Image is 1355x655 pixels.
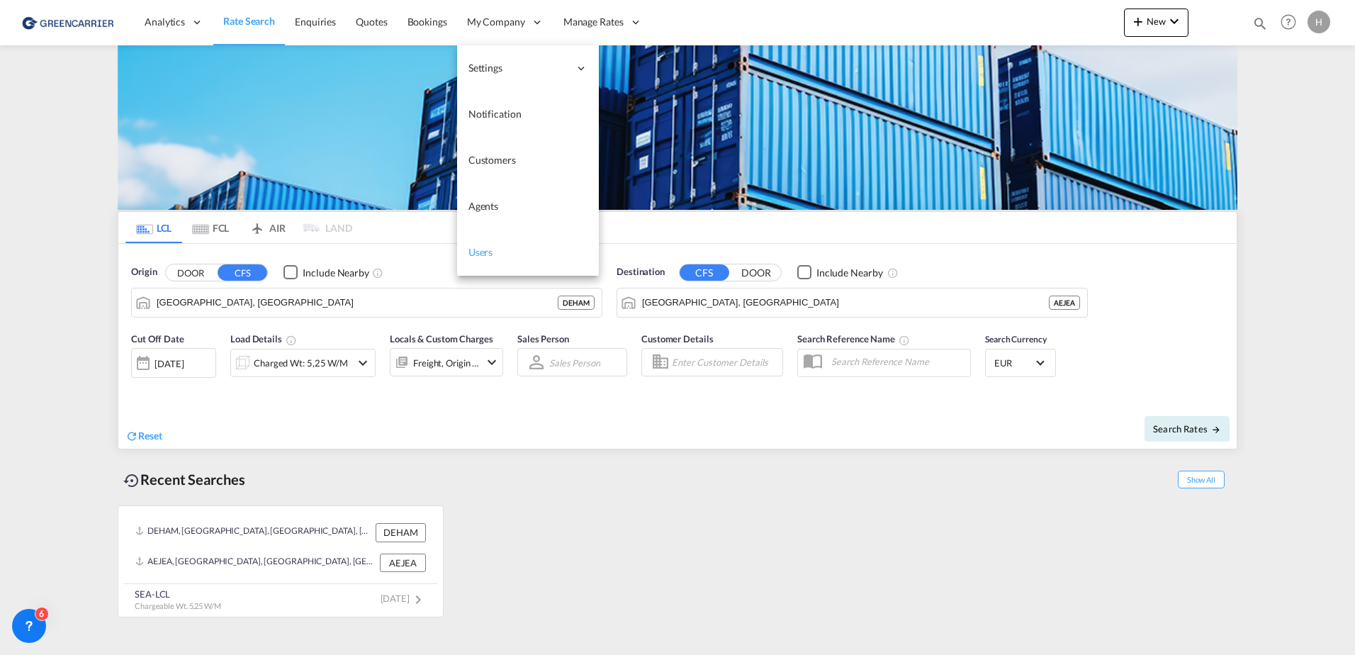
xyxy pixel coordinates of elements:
[413,353,480,373] div: Freight Origin Destination
[131,376,142,396] md-datepicker: Select
[295,16,336,28] span: Enquiries
[824,351,970,372] input: Search Reference Name
[407,16,447,28] span: Bookings
[457,45,599,91] div: Settings
[731,264,781,281] button: DOOR
[145,15,185,29] span: Analytics
[135,523,372,542] div: DEHAM, Hamburg, Germany, Western Europe, Europe
[283,265,369,280] md-checkbox: Checkbox No Ink
[254,353,348,373] div: Charged Wt: 5,25 W/M
[125,429,162,444] div: icon-refreshReset
[118,244,1237,449] div: Origin DOOR CFS Checkbox No InkUnchecked: Ignores neighbouring ports when fetching rates.Checked ...
[132,289,602,317] md-input-container: Hamburg, DEHAM
[1252,16,1268,31] md-icon: icon-magnify
[680,264,729,281] button: CFS
[249,220,266,230] md-icon: icon-airplane
[1153,423,1221,435] span: Search Rates
[230,333,297,345] span: Load Details
[303,266,369,280] div: Include Nearby
[558,296,595,310] div: DEHAM
[118,45,1237,210] img: GreenCarrierFCL_LCL.png
[617,289,1087,317] md-input-container: Jebel Ali, AEJEA
[118,464,251,496] div: Recent Searches
[131,265,157,279] span: Origin
[467,15,525,29] span: My Company
[642,292,1049,313] input: Search by Port
[125,212,352,243] md-pagination-wrapper: Use the left and right arrow keys to navigate between tabs
[1308,11,1330,33] div: H
[1145,416,1230,442] button: Search Ratesicon-arrow-right
[223,15,275,27] span: Rate Search
[390,333,493,345] span: Locals & Custom Charges
[125,430,138,442] md-icon: icon-refresh
[457,184,599,230] a: Agents
[468,61,569,75] span: Settings
[468,154,516,166] span: Customers
[457,91,599,138] a: Notification
[154,357,184,370] div: [DATE]
[123,472,140,489] md-icon: icon-backup-restore
[21,6,117,38] img: 1378a7308afe11ef83610d9e779c6b34.png
[135,588,221,600] div: SEA-LCL
[1049,296,1080,310] div: AEJEA
[641,333,713,345] span: Customer Details
[1130,16,1183,27] span: New
[410,591,427,608] md-icon: icon-chevron-right
[457,230,599,276] a: Users
[1211,425,1221,435] md-icon: icon-arrow-right
[230,349,376,377] div: Charged Wt: 5,25 W/Micon-chevron-down
[380,554,426,572] div: AEJEA
[1124,9,1188,37] button: icon-plus 400-fgNewicon-chevron-down
[166,264,215,281] button: DOOR
[356,16,387,28] span: Quotes
[816,266,883,280] div: Include Nearby
[468,200,498,212] span: Agents
[354,354,371,371] md-icon: icon-chevron-down
[125,212,182,243] md-tab-item: LCL
[985,334,1047,345] span: Search Currency
[135,601,221,610] span: Chargeable Wt. 5,25 W/M
[1178,471,1225,488] span: Show All
[1252,16,1268,37] div: icon-magnify
[381,593,427,604] span: [DATE]
[468,246,493,258] span: Users
[286,335,297,346] md-icon: Chargeable Weight
[548,352,602,373] md-select: Sales Person
[138,430,162,442] span: Reset
[672,352,778,373] input: Enter Customer Details
[390,348,503,376] div: Freight Origin Destinationicon-chevron-down
[1276,10,1308,35] div: Help
[1130,13,1147,30] md-icon: icon-plus 400-fg
[797,333,910,345] span: Search Reference Name
[994,357,1034,369] span: EUR
[376,523,426,542] div: DEHAM
[157,292,558,313] input: Search by Port
[899,335,910,346] md-icon: Your search will be saved by the below given name
[135,554,376,572] div: AEJEA, Jebel Ali, United Arab Emirates, Middle East, Middle East
[483,354,500,371] md-icon: icon-chevron-down
[468,108,522,120] span: Notification
[563,15,624,29] span: Manage Rates
[797,265,883,280] md-checkbox: Checkbox No Ink
[1166,13,1183,30] md-icon: icon-chevron-down
[1276,10,1300,34] span: Help
[887,267,899,279] md-icon: Unchecked: Ignores neighbouring ports when fetching rates.Checked : Includes neighbouring ports w...
[517,333,569,345] span: Sales Person
[118,505,444,617] recent-search-card: DEHAM, [GEOGRAPHIC_DATA], [GEOGRAPHIC_DATA], [GEOGRAPHIC_DATA], [GEOGRAPHIC_DATA] DEHAMAEJEA, [GE...
[457,138,599,184] a: Customers
[182,212,239,243] md-tab-item: FCL
[131,348,216,378] div: [DATE]
[239,212,296,243] md-tab-item: AIR
[993,352,1048,373] md-select: Select Currency: € EUREuro
[372,267,383,279] md-icon: Unchecked: Ignores neighbouring ports when fetching rates.Checked : Includes neighbouring ports w...
[131,333,184,345] span: Cut Off Date
[218,264,267,281] button: CFS
[617,265,665,279] span: Destination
